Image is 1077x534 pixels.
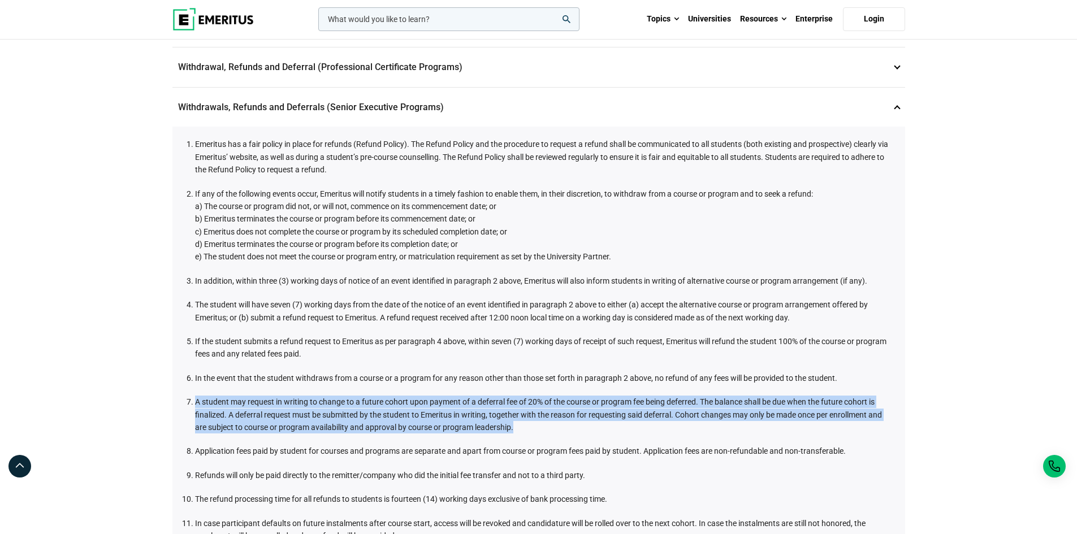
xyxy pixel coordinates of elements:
li: A student may request in writing to change to a future cohort upon payment of a deferral fee of 2... [195,396,894,433]
li: Application fees paid by student for courses and programs are separate and apart from course or p... [195,445,894,457]
span: a) The course or program did not, or will not, commence on its commencement date; or [195,202,496,211]
a: Login [843,7,905,31]
p: Withdrawal, Refunds and Deferral (Professional Certificate Programs) [172,47,905,87]
span: c) Emeritus does not complete the course or program by its scheduled completion date; or [195,227,507,236]
span: e) The student does not meet the course or program entry, or matriculation requirement as set by ... [195,252,611,261]
li: If the student submits a refund request to Emeritus as per paragraph 4 above, within seven (7) wo... [195,335,894,361]
span: b) Emeritus terminates the course or program before its commencement date; or [195,214,475,223]
li: In the event that the student withdraws from a course or a program for any reason other than thos... [195,372,894,384]
li: If any of the following events occur, Emeritus will notify students in a timely fashion to enable... [195,188,894,263]
p: Withdrawals, Refunds and Deferrals (Senior Executive Programs) [172,88,905,127]
span: d) Emeritus terminates the course or program before its completion date; or [195,240,458,249]
li: Emeritus has a fair policy in place for refunds (Refund Policy). The Refund Policy and the proced... [195,138,894,176]
li: The student will have seven (7) working days from the date of the notice of an event identified i... [195,298,894,324]
li: The refund processing time for all refunds to students is fourteen (14) working days exclusive of... [195,493,894,505]
li: In addition, within three (3) working days of notice of an event identified in paragraph 2 above,... [195,275,894,287]
input: woocommerce-product-search-field-0 [318,7,579,31]
li: Refunds will only be paid directly to the remitter/company who did the initial fee transfer and n... [195,469,894,481]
